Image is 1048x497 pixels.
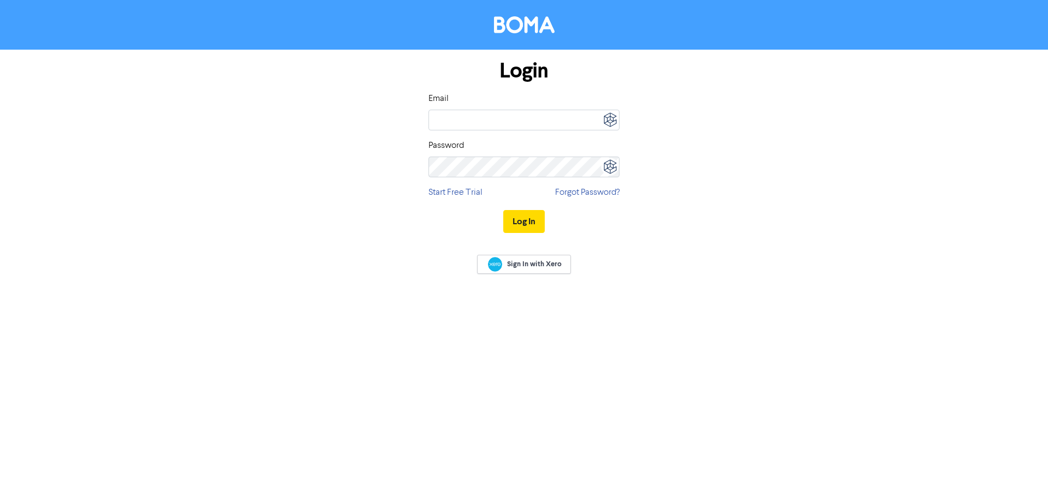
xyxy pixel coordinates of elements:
span: Sign In with Xero [507,259,562,269]
label: Email [428,92,449,105]
button: Log In [503,210,545,233]
img: BOMA Logo [494,16,555,33]
label: Password [428,139,464,152]
iframe: Chat Widget [993,445,1048,497]
h1: Login [428,58,620,83]
a: Forgot Password? [555,186,620,199]
img: Xero logo [488,257,502,272]
a: Sign In with Xero [477,255,571,274]
a: Start Free Trial [428,186,483,199]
